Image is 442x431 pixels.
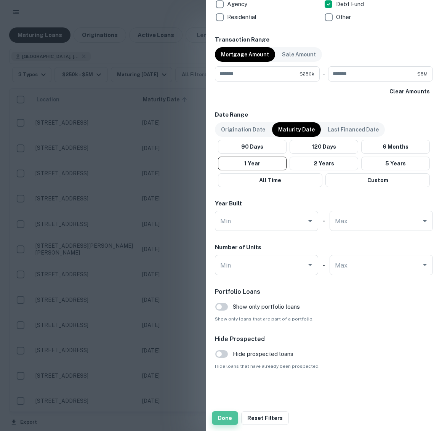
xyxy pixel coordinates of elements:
[305,216,315,226] button: Open
[305,260,315,270] button: Open
[221,125,265,134] p: Origination Date
[218,140,287,154] button: 90 Days
[420,260,430,270] button: Open
[417,70,428,77] span: $5M
[241,411,289,425] button: Reset Filters
[215,287,433,296] h6: Portfolio Loans
[215,316,433,322] span: Show only loans that are part of a portfolio.
[221,50,269,59] p: Mortgage Amount
[227,13,258,22] p: Residential
[215,111,433,119] h6: Date Range
[361,157,430,170] button: 5 Years
[290,140,358,154] button: 120 Days
[336,13,352,22] p: Other
[212,411,238,425] button: Done
[299,70,314,77] span: $250k
[218,157,287,170] button: 1 Year
[278,125,315,134] p: Maturity Date
[386,85,433,98] button: Clear Amounts
[215,243,261,252] h6: Number of Units
[323,66,325,82] div: -
[282,50,316,59] p: Sale Amount
[361,140,430,154] button: 6 Months
[233,349,293,359] span: Hide prospected loans
[404,370,442,407] iframe: Chat Widget
[215,335,433,344] h6: Hide Prospected
[233,302,300,311] span: Show only portfolio loans
[328,125,379,134] p: Last Financed Date
[215,363,433,370] span: Hide loans that have already been prospected.
[325,173,430,187] button: Custom
[290,157,358,170] button: 2 Years
[215,199,242,208] h6: Year Built
[323,216,325,225] h6: -
[215,35,433,44] h6: Transaction Range
[420,216,430,226] button: Open
[323,261,325,269] h6: -
[218,173,322,187] button: All Time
